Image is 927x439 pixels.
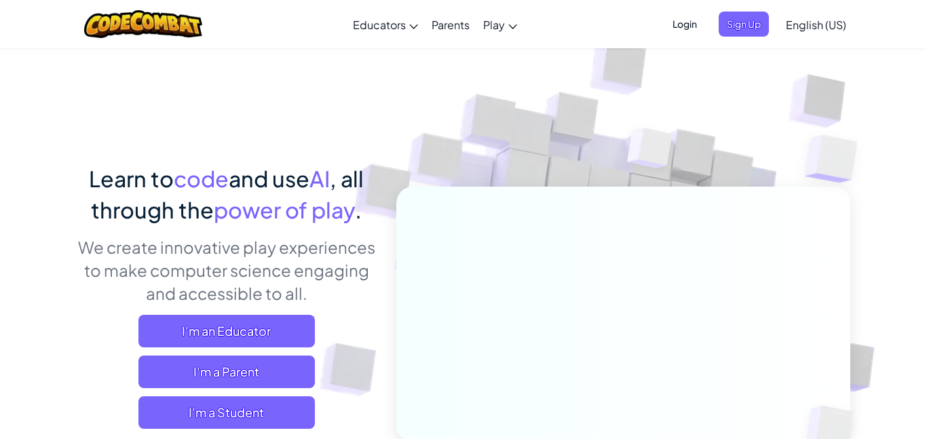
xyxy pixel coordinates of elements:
[786,18,846,32] span: English (US)
[174,165,229,192] span: code
[355,196,362,223] span: .
[309,165,330,192] span: AI
[138,396,315,429] button: I'm a Student
[229,165,309,192] span: and use
[346,6,425,43] a: Educators
[476,6,524,43] a: Play
[77,235,376,305] p: We create innovative play experiences to make computer science engaging and accessible to all.
[84,10,203,38] img: CodeCombat logo
[483,18,505,32] span: Play
[602,101,700,202] img: Overlap cubes
[89,165,174,192] span: Learn to
[138,315,315,347] a: I'm an Educator
[138,356,315,388] a: I'm a Parent
[214,196,355,223] span: power of play
[778,102,895,216] img: Overlap cubes
[425,6,476,43] a: Parents
[664,12,705,37] button: Login
[779,6,853,43] a: English (US)
[719,12,769,37] button: Sign Up
[353,18,406,32] span: Educators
